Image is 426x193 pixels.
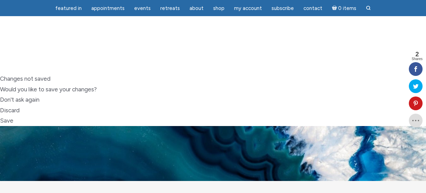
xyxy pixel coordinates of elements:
span: About [189,5,204,11]
a: Subscribe [267,2,298,15]
span: 0 items [338,6,356,11]
span: My Account [234,5,262,11]
a: Contact [299,2,326,15]
span: 2 [412,51,423,57]
a: Events [130,2,155,15]
a: Cart0 items [328,1,361,15]
a: About [185,2,208,15]
span: Retreats [160,5,180,11]
a: Retreats [156,2,184,15]
span: Contact [303,5,322,11]
span: Shares [412,57,423,61]
span: Appointments [91,5,125,11]
span: featured in [55,5,82,11]
a: My Account [230,2,266,15]
a: Shop [209,2,229,15]
span: Events [134,5,151,11]
a: featured in [51,2,86,15]
a: Appointments [87,2,129,15]
i: Cart [332,5,338,11]
span: Subscribe [272,5,294,11]
span: Shop [213,5,224,11]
